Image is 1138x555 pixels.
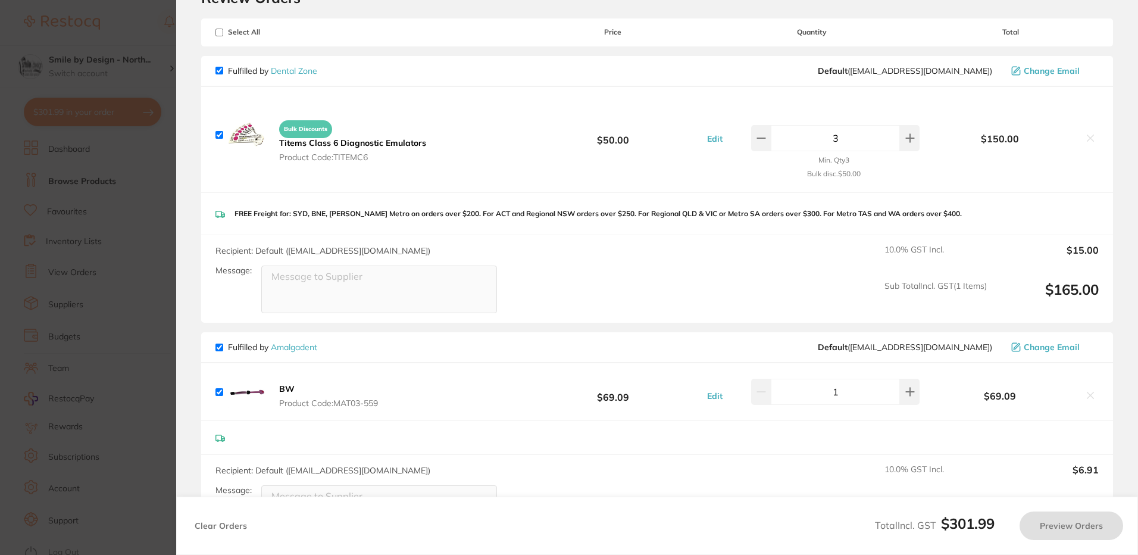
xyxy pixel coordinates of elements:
span: Total Incl. GST [875,519,995,531]
span: Recipient: Default ( [EMAIL_ADDRESS][DOMAIN_NAME] ) [215,245,430,256]
p: Fulfilled by [228,342,317,352]
span: Product Code: MAT03-559 [279,398,378,408]
output: $6.91 [996,464,1099,491]
button: Edit [704,133,726,144]
button: BW Product Code:MAT03-559 [276,383,382,409]
button: Bulk Discounts Titems Class 6 Diagnostic Emulators Product Code:TITEMC6 [276,115,430,163]
span: Recipient: Default ( [EMAIL_ADDRESS][DOMAIN_NAME] ) [215,465,430,476]
span: 10.0 % GST Incl. [884,464,987,491]
img: emN4MHhqNQ [228,116,266,154]
button: Edit [704,391,726,401]
span: Quantity [701,28,922,36]
button: Clear Orders [191,512,251,540]
a: Dental Zone [271,66,317,76]
b: $50.00 [524,124,701,146]
output: $165.00 [996,281,1099,314]
span: Select All [215,28,334,36]
b: $301.99 [941,515,995,532]
span: Product Code: TITEMC6 [279,152,426,162]
button: Change Email [1008,66,1099,76]
button: Preview Orders [1020,512,1123,540]
span: Change Email [1024,342,1080,352]
b: Titems Class 6 Diagnostic Emulators [279,138,426,148]
a: Amalgadent [271,342,317,353]
span: info@amalgadent.com.au [818,342,992,352]
p: FREE Freight for: SYD, BNE, [PERSON_NAME] Metro on orders over $200. For ACT and Regional NSW ord... [235,210,962,218]
b: $69.09 [524,381,701,403]
b: Default [818,342,848,353]
span: Sub Total Incl. GST ( 1 Items) [884,281,987,314]
b: BW [279,383,295,394]
small: Bulk disc. $50.00 [807,170,861,178]
span: Total [922,28,1099,36]
output: $15.00 [996,245,1099,271]
b: $150.00 [922,133,1077,144]
b: $69.09 [922,391,1077,401]
label: Message: [215,485,252,495]
span: Bulk Discounts [279,120,332,138]
span: 10.0 % GST Incl. [884,245,987,271]
b: Default [818,66,848,76]
button: Change Email [1008,342,1099,353]
img: ZzIzZzA5dw [228,373,266,411]
p: Fulfilled by [228,66,317,76]
span: Price [524,28,701,36]
span: hello@dentalzone.com.au [818,66,992,76]
label: Message: [215,266,252,276]
span: Change Email [1024,66,1080,76]
small: Min. Qty 3 [818,156,849,164]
